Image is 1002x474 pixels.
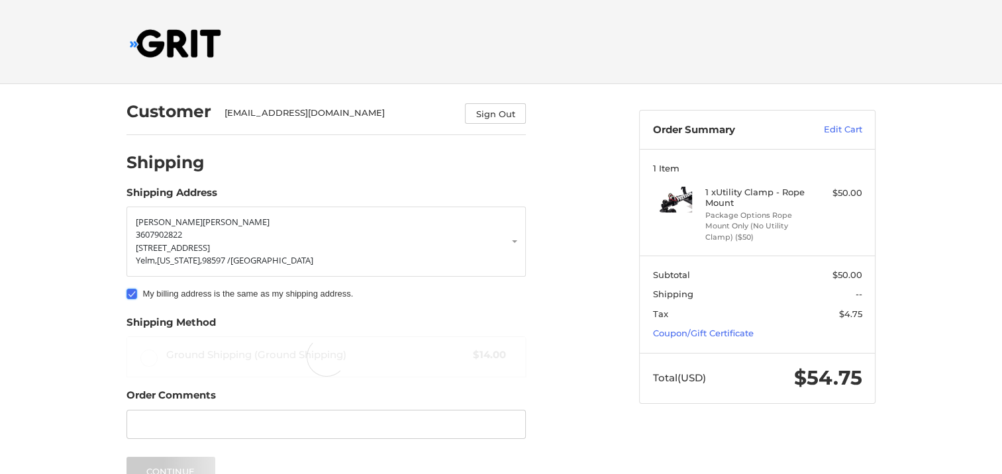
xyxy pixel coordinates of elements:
span: Tax [653,308,668,319]
span: Yelm, [136,254,157,266]
img: GRIT All-Terrain Wheelchair and Mobility Equipment [130,29,221,58]
legend: Shipping Address [126,185,217,207]
span: $54.75 [794,365,862,390]
span: 3607902822 [136,228,182,240]
a: Coupon/Gift Certificate [653,328,754,338]
span: Subtotal [653,269,690,280]
span: [US_STATE], [157,254,202,266]
button: Sign Out [465,103,526,124]
span: [PERSON_NAME] [136,216,203,228]
span: $4.75 [839,308,862,319]
div: [EMAIL_ADDRESS][DOMAIN_NAME] [225,107,452,124]
label: My billing address is the same as my shipping address. [126,289,526,299]
span: [STREET_ADDRESS] [136,242,210,254]
h2: Customer [126,101,211,122]
h3: Order Summary [653,123,795,136]
legend: Order Comments [126,388,216,409]
h4: 1 x Utility Clamp - Rope Mount [705,187,807,209]
span: -- [856,289,862,299]
span: [GEOGRAPHIC_DATA] [230,254,313,266]
span: $50.00 [832,269,862,280]
li: Package Options Rope Mount Only (No Utility Clamp) ($50) [705,210,807,243]
a: Enter or select a different address [126,207,526,277]
legend: Shipping Method [126,315,216,336]
span: [PERSON_NAME] [203,216,270,228]
a: Edit Cart [795,123,862,136]
span: Total (USD) [653,371,706,384]
h2: Shipping [126,152,205,173]
span: Shipping [653,289,693,299]
h3: 1 Item [653,163,862,173]
span: 98597 / [202,254,230,266]
div: $50.00 [810,187,862,200]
